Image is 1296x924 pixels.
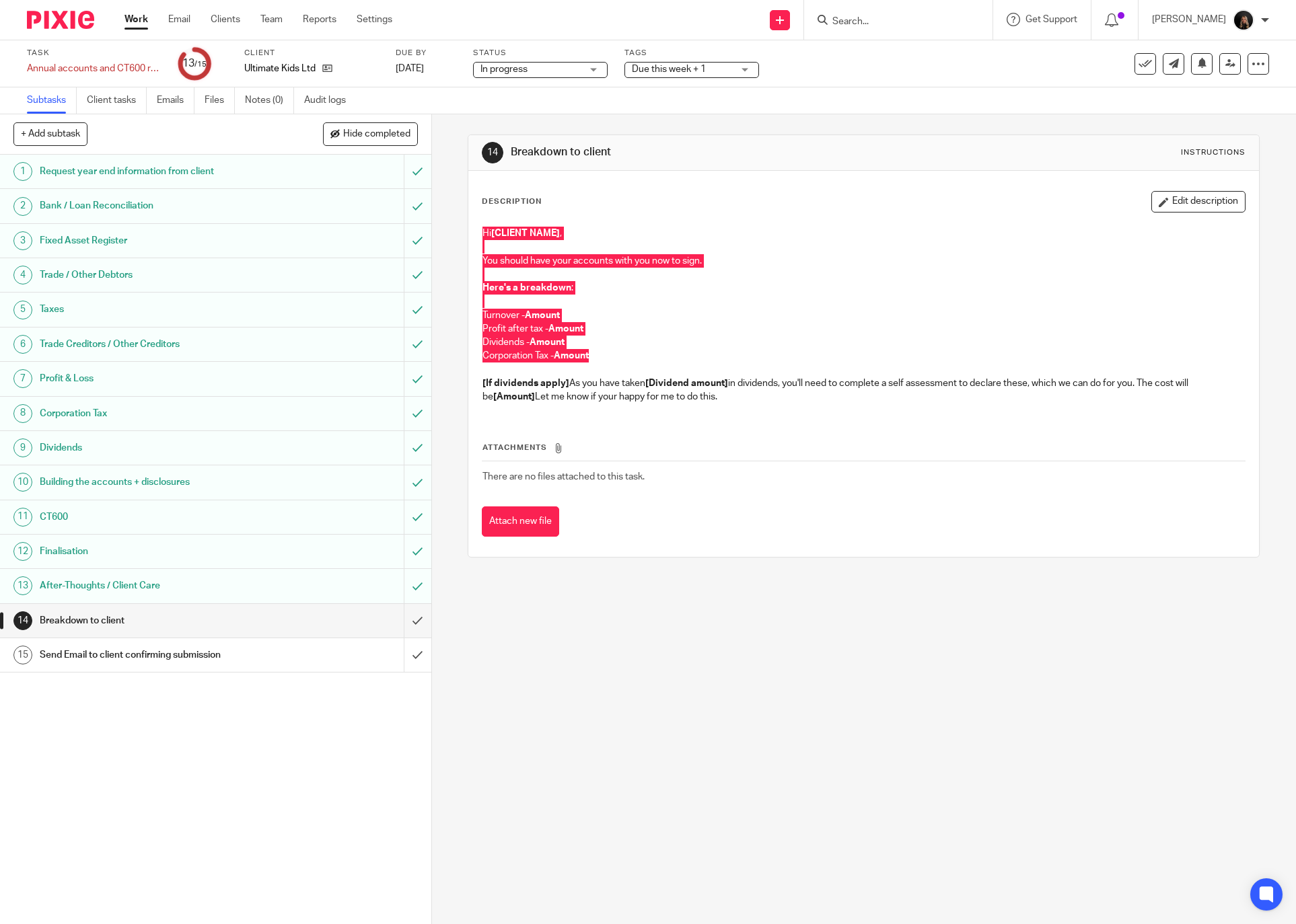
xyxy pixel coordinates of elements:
[624,48,759,59] label: Tags
[40,299,274,319] h1: Taxes
[482,227,1245,240] p: Hi ,
[27,62,161,75] div: Annual accounts and CT600 return (V1)
[831,16,952,28] input: Search
[554,351,589,360] strong: Amount
[40,403,274,424] h1: Corporation Tax
[211,13,240,26] a: Clients
[482,322,1245,336] p: Profit after tax -
[1181,147,1246,158] div: Instructions
[303,13,336,26] a: Reports
[13,438,32,457] div: 9
[157,87,194,114] a: Emails
[13,542,32,561] div: 12
[1025,15,1077,24] span: Get Support
[244,48,379,59] label: Client
[482,309,1245,322] p: Turnover -
[343,129,410,140] span: Hide completed
[13,646,32,664] div: 15
[13,508,32,527] div: 11
[511,145,893,159] h1: Breakdown to client
[1152,13,1226,26] p: [PERSON_NAME]
[13,301,32,319] div: 5
[40,369,274,389] h1: Profit & Loss
[493,392,535,401] strong: [Amount]
[632,65,706,74] span: Due this week + 1
[473,48,608,59] label: Status
[244,62,316,75] p: Ultimate Kids Ltd
[13,122,87,145] button: + Add subtask
[13,576,32,595] div: 13
[304,87,356,114] a: Audit logs
[482,349,1245,362] p: Corporation Tax -
[40,541,274,562] h1: Finalisation
[27,87,77,114] a: Subtasks
[40,645,274,665] h1: Send Email to client confirming submission
[40,472,274,492] h1: Building the accounts + disclosures
[396,64,424,73] span: [DATE]
[182,56,207,71] div: 13
[482,142,503,163] div: 14
[245,87,294,114] a: Notes (0)
[482,281,1245,295] p: :
[27,11,94,29] img: Pixie
[40,231,274,251] h1: Fixed Asset Register
[480,65,528,74] span: In progress
[482,336,1245,349] p: Dividends -
[27,48,161,59] label: Task
[124,13,148,26] a: Work
[482,506,559,537] button: Attach new file
[548,324,583,334] strong: Amount
[13,404,32,423] div: 8
[525,311,560,320] strong: Amount
[357,13,392,26] a: Settings
[13,231,32,250] div: 3
[40,576,274,596] h1: After-Thoughts / Client Care
[482,377,1245,404] p: As you have taken in dividends, you'll need to complete a self assessment to declare these, which...
[1233,9,1254,31] img: 455A9867.jpg
[205,87,235,114] a: Files
[482,444,547,451] span: Attachments
[482,254,1245,268] p: You should have your accounts with you now to sign.
[645,379,728,388] strong: [Dividend amount]
[530,338,565,347] strong: Amount
[482,472,645,482] span: There are no files attached to this task.
[323,122,418,145] button: Hide completed
[40,438,274,458] h1: Dividends
[13,335,32,354] div: 6
[13,162,32,181] div: 1
[40,334,274,354] h1: Trade Creditors / Other Creditors
[13,266,32,284] div: 4
[482,379,569,388] strong: [If dividends apply]
[40,611,274,631] h1: Breakdown to client
[1151,191,1246,213] button: Edit description
[40,507,274,527] h1: CT600
[396,48,456,59] label: Due by
[482,196,542,207] p: Description
[40,265,274,285] h1: Trade / Other Debtors
[40,161,274,182] h1: Request year end information from client
[13,197,32,216] div: 2
[13,369,32,388] div: 7
[168,13,190,26] a: Email
[482,283,571,293] strong: Here's a breakdown
[87,87,147,114] a: Client tasks
[194,61,207,68] small: /15
[491,229,560,238] strong: [CLIENT NAME]
[13,473,32,492] div: 10
[40,196,274,216] h1: Bank / Loan Reconciliation
[13,611,32,630] div: 14
[260,13,283,26] a: Team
